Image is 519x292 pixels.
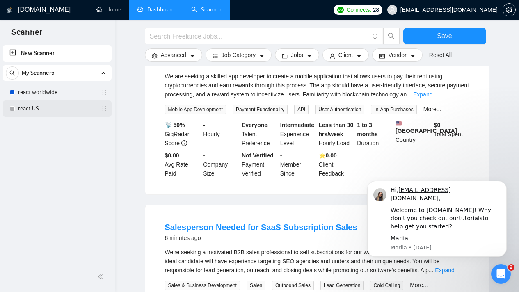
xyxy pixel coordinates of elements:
span: user [329,53,335,59]
span: Sales & Business Development [165,281,240,290]
span: Job Category [222,50,256,59]
button: Save [403,28,486,44]
a: New Scanner [9,45,105,62]
a: Reset All [429,50,452,59]
a: More... [410,282,428,288]
span: User Authentication [315,105,364,114]
span: double-left [98,273,106,281]
div: Talent Preference [240,121,279,148]
div: Total Spent [432,121,471,148]
span: search [6,70,18,76]
span: Mobile App Development [165,105,226,114]
b: Less than 30 hrs/week [319,122,354,137]
span: caret-down [356,53,362,59]
span: setting [152,53,158,59]
b: [GEOGRAPHIC_DATA] [396,121,457,134]
span: caret-down [190,53,195,59]
span: caret-down [259,53,265,59]
span: idcard [379,53,385,59]
b: 📡 50% [165,122,185,128]
button: folderJobscaret-down [275,48,319,62]
b: $ 0 [434,122,441,128]
span: ... [429,267,434,274]
span: We're seeking a motivated B2B sales professional to sell subscriptions for our web performance mo... [165,249,465,274]
img: logo [7,4,13,17]
span: info-circle [181,140,187,146]
iframe: Intercom live chat [491,264,511,284]
a: Salesperson Needed for SaaS Subscription Sales [165,223,357,232]
span: Cold Calling [370,281,403,290]
div: Hourly [201,121,240,148]
b: 1 to 3 months [357,122,378,137]
a: setting [503,7,516,13]
span: bars [213,53,218,59]
div: Country [394,121,432,148]
div: We are seeking a skilled app developer to create a mobile application that allows users to pay th... [165,72,469,99]
div: Company Size [201,151,240,178]
button: search [6,66,19,80]
button: settingAdvancedcaret-down [145,48,202,62]
span: Payment Functionality [233,105,288,114]
b: - [203,152,205,159]
span: info-circle [373,34,378,39]
span: Client [338,50,353,59]
span: API [294,105,309,114]
span: Jobs [291,50,303,59]
span: caret-down [410,53,416,59]
button: search [383,28,400,44]
span: search [384,32,399,40]
span: Vendor [388,50,406,59]
div: We're seeking a motivated B2B sales professional to sell subscriptions for our web performance mo... [165,248,469,275]
a: homeHome [96,6,121,13]
b: - [280,152,282,159]
span: My Scanners [22,65,54,81]
img: upwork-logo.png [337,7,344,13]
div: Avg Rate Paid [163,151,202,178]
div: Duration [355,121,394,148]
div: 6 minutes ago [165,233,357,243]
button: userClientcaret-down [322,48,369,62]
button: setting [503,3,516,16]
b: $0.00 [165,152,179,159]
span: user [389,7,395,13]
span: 28 [373,5,379,14]
div: Experience Level [279,121,317,148]
div: Member Since [279,151,317,178]
li: My Scanners [3,65,112,117]
a: More... [423,106,441,112]
div: GigRadar Score [163,121,202,148]
span: setting [503,7,515,13]
span: Lead Generation [320,281,364,290]
div: Client Feedback [317,151,356,178]
a: searchScanner [191,6,222,13]
span: Outbound Sales [272,281,314,290]
span: Scanner [5,26,49,43]
b: ⭐️ 0.00 [319,152,337,159]
img: 🇺🇸 [396,121,402,126]
span: holder [101,89,107,96]
b: Intermediate [280,122,314,128]
iframe: Intercom notifications message [355,177,519,270]
a: react US [18,100,96,117]
b: Everyone [242,122,268,128]
a: react worldwide [18,84,96,100]
span: ... [407,91,412,98]
b: - [203,122,205,128]
span: holder [101,105,107,112]
span: Sales [247,281,265,290]
a: Expand [435,267,454,274]
li: New Scanner [3,45,112,62]
span: Save [437,31,452,41]
button: barsJob Categorycaret-down [206,48,272,62]
div: Hourly Load [317,121,356,148]
button: idcardVendorcaret-down [372,48,422,62]
span: caret-down [306,53,312,59]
